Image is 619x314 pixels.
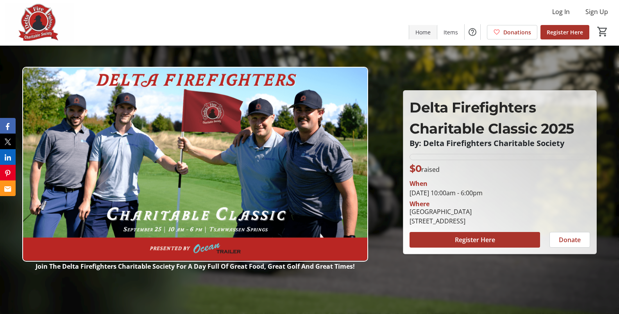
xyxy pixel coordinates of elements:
[549,232,590,248] button: Donate
[410,163,421,174] span: $0
[410,207,472,216] div: [GEOGRAPHIC_DATA]
[455,235,495,244] span: Register Here
[547,28,583,36] span: Register Here
[410,162,440,176] p: raised
[437,25,464,39] a: Items
[503,28,531,36] span: Donations
[409,25,437,39] a: Home
[410,216,472,226] div: [STREET_ADDRESS]
[596,25,610,39] button: Cart
[415,28,431,36] span: Home
[5,3,74,42] img: Delta Firefighters Charitable Society's Logo
[22,67,369,261] img: Campaign CTA Media Photo
[487,25,537,39] a: Donations
[444,28,458,36] span: Items
[410,139,590,148] p: By: Delta Firefighters Charitable Society
[410,188,590,198] div: [DATE] 10:00am - 6:00pm
[36,262,355,271] strong: Join The Delta Firefighters Charitable Society For A Day Full Of Great Food, Great Golf And Great...
[410,232,540,248] button: Register Here
[552,7,570,16] span: Log In
[410,201,429,207] div: Where
[465,24,480,40] button: Help
[410,179,428,188] div: When
[410,99,574,137] span: Delta Firefighters Charitable Classic 2025
[579,5,614,18] button: Sign Up
[540,25,589,39] a: Register Here
[410,154,590,160] div: 0% of fundraising goal reached
[585,7,608,16] span: Sign Up
[559,235,581,244] span: Donate
[546,5,576,18] button: Log In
